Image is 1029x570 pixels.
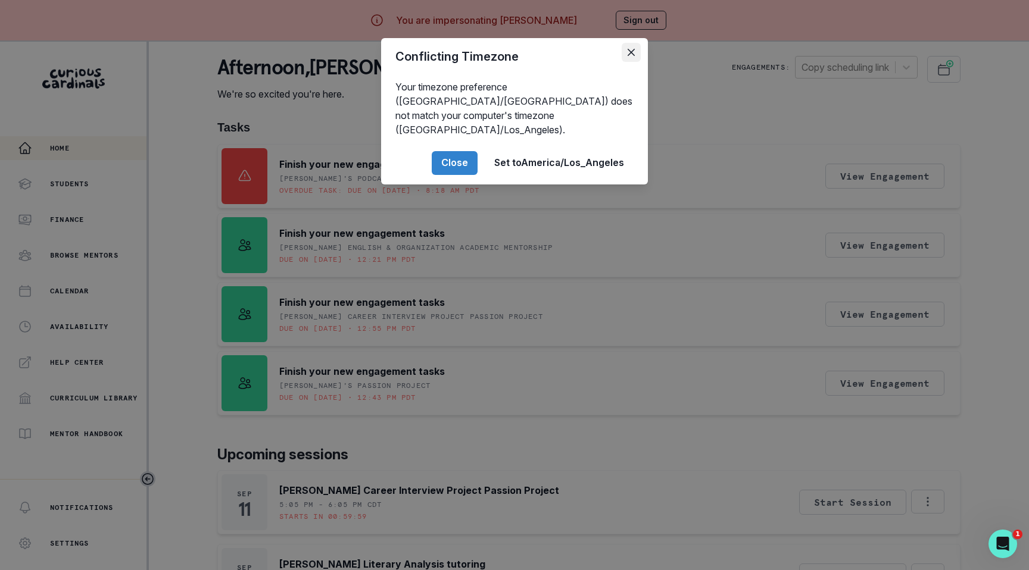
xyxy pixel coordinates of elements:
span: 1 [1013,530,1022,539]
iframe: Intercom live chat [989,530,1017,558]
header: Conflicting Timezone [381,38,648,75]
button: Close [622,43,641,62]
div: Your timezone preference ([GEOGRAPHIC_DATA]/[GEOGRAPHIC_DATA]) does not match your computer's tim... [381,75,648,142]
button: Set toAmerica/Los_Angeles [485,151,634,175]
button: Close [432,151,478,175]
